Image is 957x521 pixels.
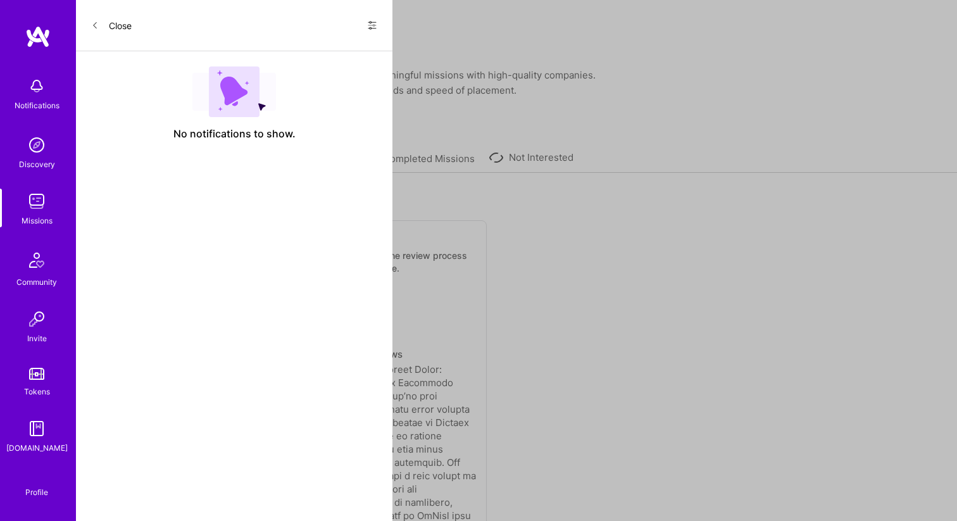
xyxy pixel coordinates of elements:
[6,441,68,455] div: [DOMAIN_NAME]
[24,189,49,214] img: teamwork
[25,25,51,48] img: logo
[16,275,57,289] div: Community
[27,332,47,345] div: Invite
[15,99,59,112] div: Notifications
[24,306,49,332] img: Invite
[24,132,49,158] img: discovery
[22,245,52,275] img: Community
[24,416,49,441] img: guide book
[192,66,276,117] img: empty
[25,486,48,498] div: Profile
[24,73,49,99] img: bell
[29,368,44,380] img: tokens
[24,385,50,398] div: Tokens
[19,158,55,171] div: Discovery
[173,127,296,141] span: No notifications to show.
[91,15,132,35] button: Close
[22,214,53,227] div: Missions
[21,472,53,498] a: Profile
